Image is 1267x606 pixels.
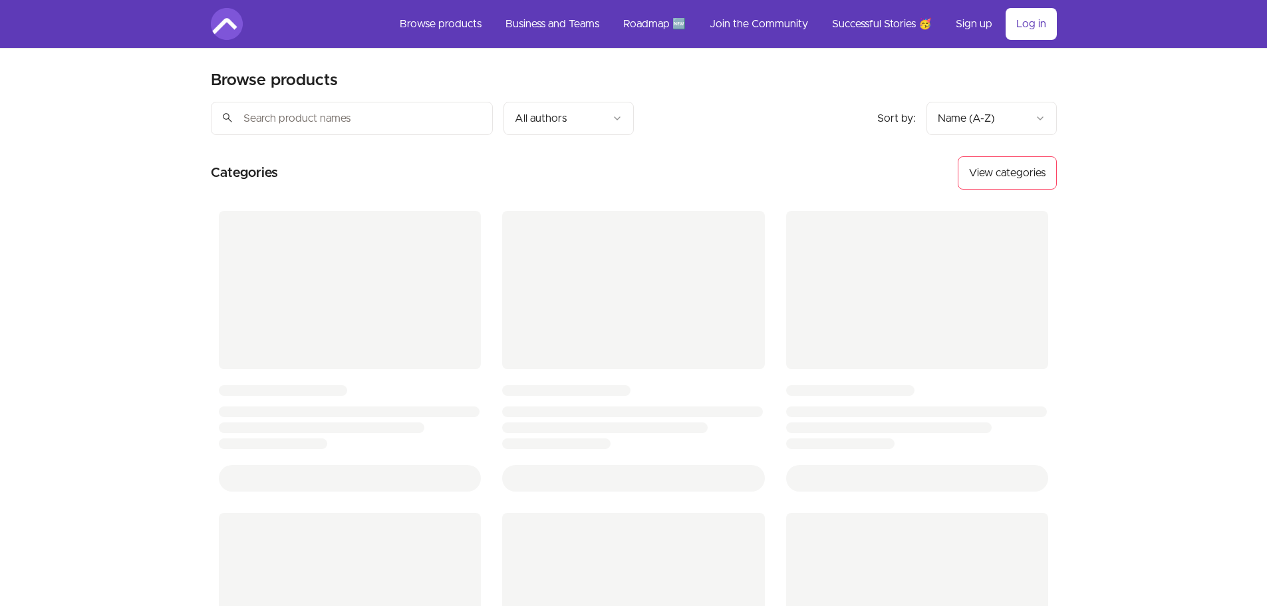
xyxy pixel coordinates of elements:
h1: Browse products [211,70,338,91]
span: search [221,108,233,127]
a: Log in [1006,8,1057,40]
img: Amigoscode logo [211,8,243,40]
a: Roadmap 🆕 [613,8,696,40]
a: Sign up [945,8,1003,40]
button: Filter by author [503,102,634,135]
a: Join the Community [699,8,819,40]
span: Sort by: [877,113,916,124]
a: Successful Stories 🥳 [821,8,942,40]
button: Product sort options [926,102,1057,135]
h2: Categories [211,156,278,190]
button: View categories [958,156,1057,190]
a: Business and Teams [495,8,610,40]
nav: Main [389,8,1057,40]
input: Search product names [211,102,493,135]
a: Browse products [389,8,492,40]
